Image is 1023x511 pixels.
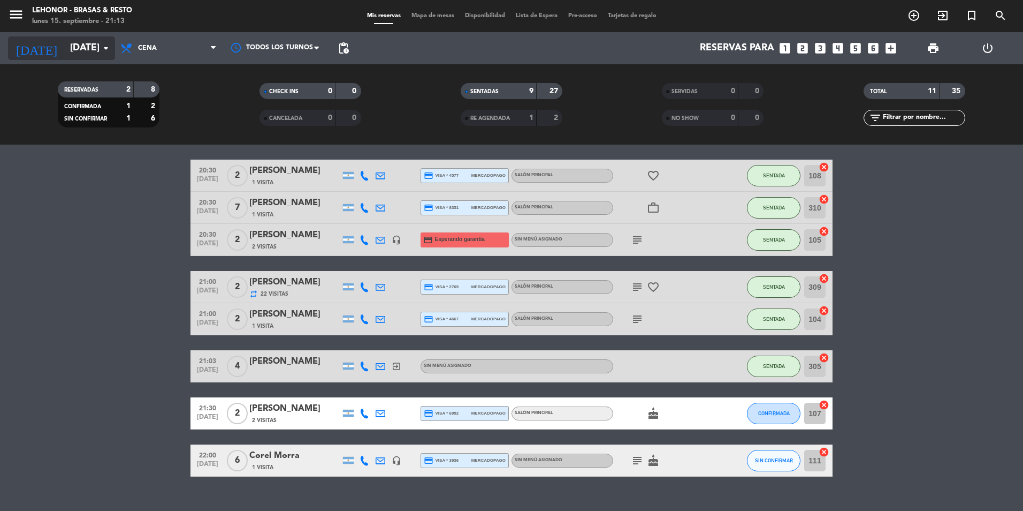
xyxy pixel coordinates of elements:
[778,41,792,55] i: looks_one
[194,196,221,208] span: 20:30
[471,410,506,417] span: mercadopago
[731,114,735,122] strong: 0
[819,273,829,284] i: cancel
[64,116,107,122] span: SIN CONFIRMAR
[994,9,1007,22] i: search
[763,205,785,211] span: SENTADA
[194,163,221,176] span: 20:30
[747,309,800,330] button: SENTADA
[138,44,157,52] span: Cena
[647,201,660,214] i: work_outline
[126,86,131,93] strong: 2
[470,116,510,121] span: RE AGENDADA
[471,315,506,322] span: mercadopago
[755,457,793,463] span: SIN CONFIRMAR
[252,178,273,187] span: 1 Visita
[252,463,273,472] span: 1 Visita
[32,16,132,27] div: lunes 15. septiembre - 21:13
[8,36,65,60] i: [DATE]
[352,87,358,95] strong: 0
[227,229,248,251] span: 2
[763,237,785,243] span: SENTADA
[907,9,920,22] i: add_circle_outline
[362,13,406,19] span: Mis reservas
[424,364,471,368] span: Sin menú asignado
[884,41,898,55] i: add_box
[755,87,761,95] strong: 0
[602,13,662,19] span: Tarjetas de regalo
[755,114,761,122] strong: 0
[424,456,433,465] i: credit_card
[554,114,560,122] strong: 2
[819,194,829,205] i: cancel
[515,173,553,177] span: SALÓN PRINCIPAL
[194,240,221,252] span: [DATE]
[647,454,660,467] i: cake
[952,87,963,95] strong: 35
[424,171,459,181] span: visa * 4577
[227,197,248,219] span: 7
[831,41,845,55] i: looks_4
[424,409,459,418] span: visa * 6952
[424,456,459,465] span: visa * 3936
[747,229,800,251] button: SENTADA
[261,290,288,298] span: 22 Visitas
[392,235,401,245] i: headset_mic
[194,461,221,473] span: [DATE]
[849,41,862,55] i: looks_5
[194,366,221,379] span: [DATE]
[252,243,277,251] span: 2 Visitas
[758,410,790,416] span: CONFIRMADA
[194,307,221,319] span: 21:00
[100,42,112,55] i: arrow_drop_down
[515,237,562,242] span: Sin menú asignado
[392,456,401,465] i: headset_mic
[869,111,882,124] i: filter_list
[151,86,157,93] strong: 8
[563,13,602,19] span: Pre-acceso
[747,450,800,471] button: SIN CONFIRMAR
[227,309,248,330] span: 2
[249,402,340,416] div: [PERSON_NAME]
[981,42,994,55] i: power_settings_new
[126,115,131,122] strong: 1
[64,104,101,109] span: CONFIRMADA
[424,282,459,292] span: visa * 2765
[424,203,459,213] span: visa * 8351
[819,447,829,457] i: cancel
[460,13,510,19] span: Disponibilidad
[796,41,810,55] i: looks_two
[249,228,340,242] div: [PERSON_NAME]
[328,114,332,122] strong: 0
[647,169,660,182] i: favorite_border
[631,313,644,326] i: subject
[435,235,485,244] span: Esperando garantía
[515,317,553,321] span: SALÓN PRINCIPAL
[194,176,221,188] span: [DATE]
[227,165,248,186] span: 2
[819,400,829,410] i: cancel
[328,87,332,95] strong: 0
[671,116,699,121] span: NO SHOW
[151,115,157,122] strong: 6
[647,281,660,294] i: favorite_border
[126,102,131,110] strong: 1
[960,32,1015,64] div: LOG OUT
[249,275,340,289] div: [PERSON_NAME]
[515,411,553,415] span: SALÓN PRINCIPAL
[249,196,340,210] div: [PERSON_NAME]
[227,403,248,424] span: 2
[882,112,965,124] input: Filtrar por nombre...
[194,208,221,220] span: [DATE]
[763,172,785,178] span: SENTADA
[471,204,506,211] span: mercadopago
[424,409,433,418] i: credit_card
[8,6,24,22] i: menu
[227,356,248,377] span: 4
[471,283,506,290] span: mercadopago
[471,172,506,179] span: mercadopago
[406,13,460,19] span: Mapa de mesas
[631,454,644,467] i: subject
[424,171,433,181] i: credit_card
[269,116,302,121] span: CANCELADA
